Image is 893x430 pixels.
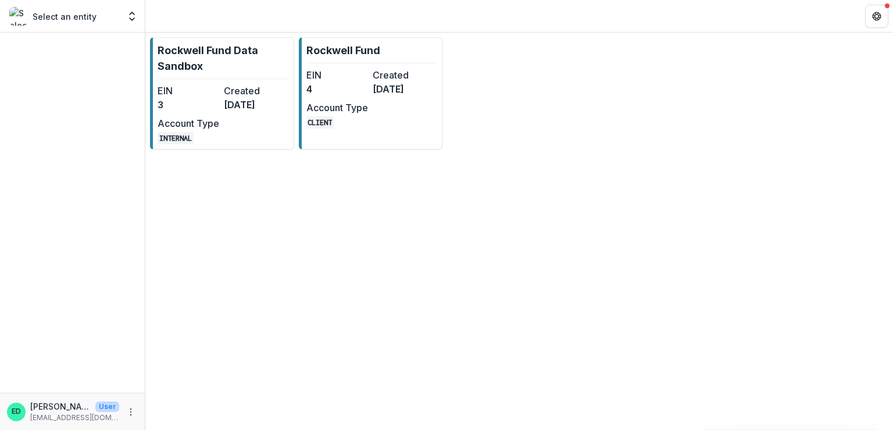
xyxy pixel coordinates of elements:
[306,101,368,115] dt: Account Type
[306,42,380,58] p: Rockwell Fund
[158,84,219,98] dt: EIN
[224,98,285,112] dd: [DATE]
[306,82,368,96] dd: 4
[30,413,119,423] p: [EMAIL_ADDRESS][DOMAIN_NAME]
[158,116,219,130] dt: Account Type
[158,98,219,112] dd: 3
[9,7,28,26] img: Select an entity
[306,68,368,82] dt: EIN
[124,5,140,28] button: Open entity switcher
[224,84,285,98] dt: Created
[95,401,119,412] p: User
[12,408,21,415] div: Estevan D. Delgado
[865,5,888,28] button: Get Help
[30,400,91,413] p: [PERSON_NAME]
[158,42,289,74] p: Rockwell Fund Data Sandbox
[373,82,434,96] dd: [DATE]
[33,10,97,23] p: Select an entity
[373,68,434,82] dt: Created
[299,37,443,150] a: Rockwell FundEIN4Created[DATE]Account TypeCLIENT
[150,37,294,150] a: Rockwell Fund Data SandboxEIN3Created[DATE]Account TypeINTERNAL
[306,116,334,129] code: CLIENT
[124,405,138,419] button: More
[158,132,194,144] code: INTERNAL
